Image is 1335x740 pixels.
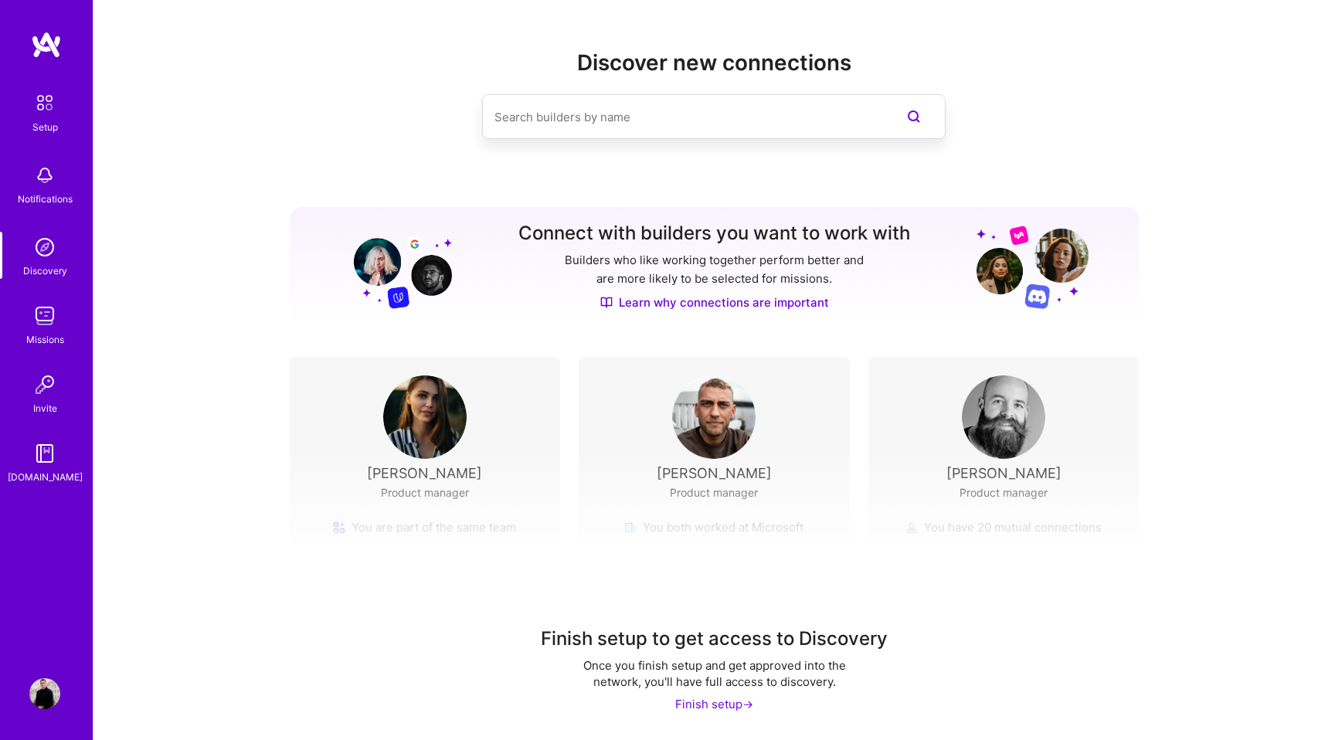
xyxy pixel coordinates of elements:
[672,375,756,459] img: User Avatar
[541,626,888,651] div: Finish setup to get access to Discovery
[29,300,60,331] img: teamwork
[675,696,753,712] div: Finish setup ->
[26,331,64,348] div: Missions
[29,87,61,119] img: setup
[562,251,867,288] p: Builders who like working together perform better and are more likely to be selected for missions.
[977,225,1089,309] img: Grow your network
[32,119,58,135] div: Setup
[33,400,57,416] div: Invite
[962,375,1045,459] img: User Avatar
[560,657,869,690] div: Once you finish setup and get approved into the network, you'll have full access to discovery.
[905,107,923,126] i: icon SearchPurple
[494,97,871,137] input: Search builders by name
[31,31,62,59] img: logo
[29,438,60,469] img: guide book
[340,224,452,309] img: Grow your network
[290,50,1140,76] h2: Discover new connections
[8,469,83,485] div: [DOMAIN_NAME]
[29,160,60,191] img: bell
[29,678,60,709] img: User Avatar
[518,222,910,245] h3: Connect with builders you want to work with
[600,296,613,309] img: Discover
[383,375,467,459] img: User Avatar
[29,232,60,263] img: discovery
[23,263,67,279] div: Discovery
[600,294,829,311] a: Learn why connections are important
[29,369,60,400] img: Invite
[18,191,73,207] div: Notifications
[25,678,64,709] a: User Avatar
